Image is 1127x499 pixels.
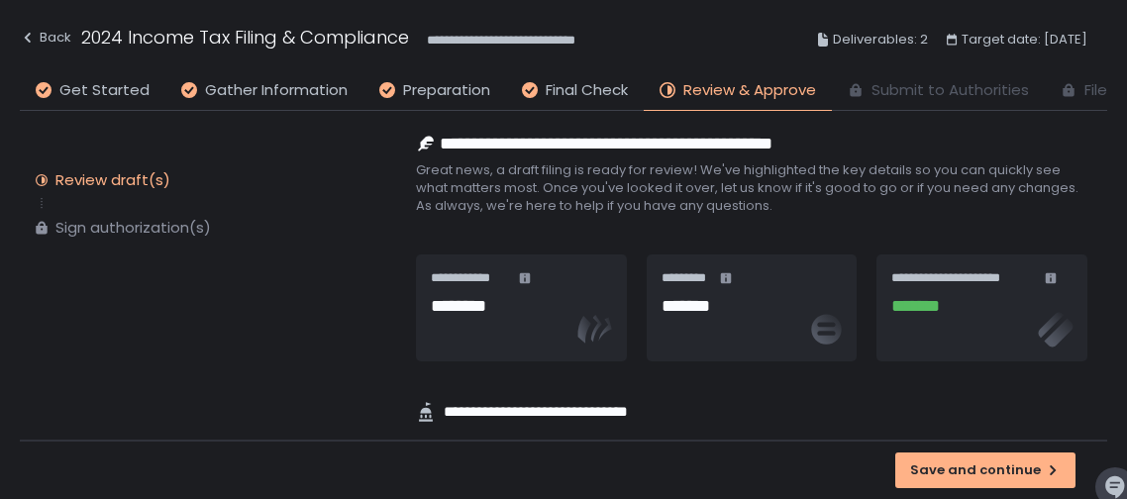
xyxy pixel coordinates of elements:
div: Back [20,26,71,50]
span: Filed [1084,79,1117,102]
button: Save and continue [895,452,1076,488]
span: Final Check [546,79,628,102]
span: Target date: [DATE] [962,28,1087,51]
span: Review & Approve [683,79,816,102]
span: Deliverables: 2 [833,28,928,51]
span: Great news, a draft filing is ready for review! We've highlighted the key details so you can quic... [416,161,1087,215]
h1: 2024 Income Tax Filing & Compliance [81,24,409,50]
span: Submit to Authorities [871,79,1029,102]
span: Preparation [403,79,490,102]
span: Gather Information [205,79,348,102]
span: Get Started [59,79,150,102]
div: Save and continue [910,461,1061,479]
div: Review draft(s) [55,170,170,190]
div: Sign authorization(s) [55,218,211,238]
button: Back [20,24,71,56]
